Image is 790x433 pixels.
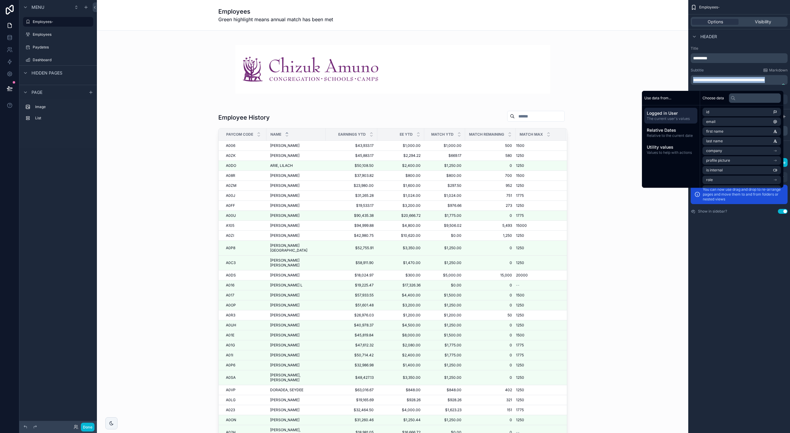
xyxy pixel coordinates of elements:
[35,116,91,121] label: List
[31,4,44,10] span: Menu
[647,110,695,116] span: Logged in User
[755,19,771,25] span: Visibility
[400,132,413,137] span: EE YTD
[702,96,724,101] span: Choose data
[81,423,94,431] button: Done
[647,116,695,121] span: The current user's values
[33,32,92,37] label: Employees
[644,96,671,101] span: Use data from...
[33,58,92,62] label: Dashboard
[700,34,717,40] span: Header
[708,19,723,25] span: Options
[703,187,784,202] p: You can now use drag and drop to re-arrange pages and move them to and from folders or nested views
[218,7,333,16] h1: Employees
[19,99,97,129] div: scrollable content
[693,77,786,83] div: To enrich screen reader interactions, please activate Accessibility in Grammarly extension settings
[338,132,366,137] span: Earnings YTD
[23,30,93,39] a: Employees
[769,68,788,73] span: Markdown
[691,46,788,51] label: Title
[270,132,281,137] span: Name
[691,68,704,73] label: Subtitle
[469,132,504,137] span: Match Remaining
[23,42,93,52] a: Paydates
[698,209,727,214] label: Show in sidebar?
[431,132,454,137] span: Match YTD
[31,89,42,95] span: Page
[642,105,700,160] div: scrollable content
[699,5,720,10] span: Employees-
[33,19,90,24] label: Employees-
[218,16,333,23] span: Green highlight means annual match has been met
[691,75,788,85] div: scrollable content
[763,68,788,73] a: Markdown
[647,144,695,150] span: Utility values
[647,133,695,138] span: Relative to the current date
[31,70,62,76] span: Hidden pages
[23,17,93,27] a: Employees-
[33,45,92,50] label: Paydates
[23,55,93,65] a: Dashboard
[35,104,91,109] label: Image
[691,53,788,63] div: scrollable content
[226,132,253,137] span: Paycom Code
[520,132,543,137] span: Match Max
[647,127,695,133] span: Relative Dates
[647,150,695,155] span: Values to help with actions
